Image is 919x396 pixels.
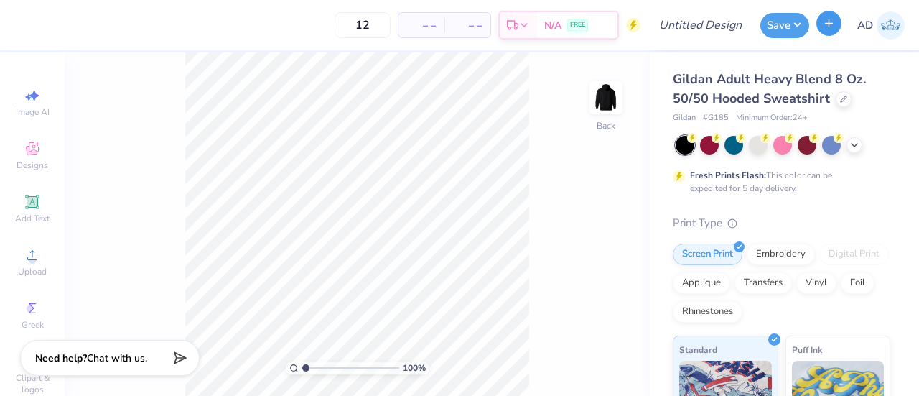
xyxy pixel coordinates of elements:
div: Foil [841,272,874,294]
a: AD [857,11,905,40]
input: – – [335,12,391,38]
span: # G185 [703,112,729,124]
div: Screen Print [673,244,742,265]
span: Standard [679,342,717,357]
span: Designs [17,160,48,171]
span: AD [857,17,873,34]
div: Transfers [734,272,792,294]
span: – – [453,18,482,33]
span: 100 % [403,362,426,374]
strong: Fresh Prints Flash: [690,170,766,181]
div: Applique [673,272,730,294]
span: Gildan [673,112,696,124]
span: Minimum Order: 24 + [736,112,808,124]
span: N/A [544,18,561,33]
span: Chat with us. [87,351,147,365]
div: Print Type [673,215,890,231]
button: Save [760,13,809,38]
span: Clipart & logos [7,372,57,395]
div: Rhinestones [673,301,742,323]
span: FREE [570,20,585,30]
div: Vinyl [796,272,836,294]
div: This color can be expedited for 5 day delivery. [690,169,867,195]
strong: Need help? [35,351,87,365]
img: Back [592,83,620,112]
input: Untitled Design [648,11,753,40]
div: Digital Print [819,244,889,265]
span: Gildan Adult Heavy Blend 8 Oz. 50/50 Hooded Sweatshirt [673,70,866,107]
span: Puff Ink [792,342,822,357]
span: Image AI [16,106,50,118]
span: – – [407,18,436,33]
span: Upload [18,266,47,277]
img: Ava Dee [877,11,905,40]
span: Greek [22,319,44,331]
span: Add Text [15,213,50,224]
div: Back [597,119,615,132]
div: Embroidery [747,244,815,265]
